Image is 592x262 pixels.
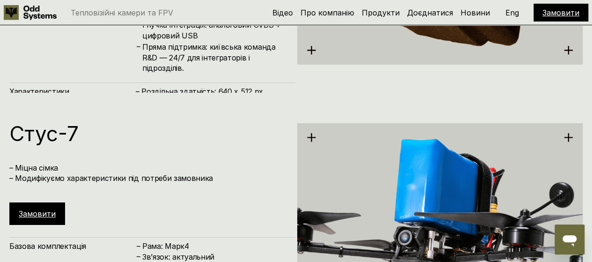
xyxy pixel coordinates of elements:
[142,241,286,251] h4: Рама: Марк4
[362,8,400,17] a: Продукти
[142,252,286,262] h4: Зв’язок: актуальний
[142,42,286,73] h4: Пряма підтримка: київська команда R&D — 24/7 для інтеграторів і підрозділів.
[142,20,286,41] h4: Гнучка інтеграція: аналоговий CVBS + цифровий USB
[407,8,453,17] a: Доєднатися
[9,241,136,251] h4: Базова комплектація
[137,251,140,262] h4: –
[9,163,286,184] h4: – Міцна сімка – Модифікуємо характеристики під потреби замовника
[505,9,519,16] p: Eng
[542,8,579,17] a: Замовити
[9,123,286,144] h1: Стус-7
[137,41,140,52] h4: –
[300,8,354,17] a: Про компанію
[136,86,286,128] h4: – Роздільна здатність: 640 x 512 px – Кут лінзи: 48.7° horizontal, 38.6° vertical – Розмір піксел...
[71,9,173,16] p: Тепловізійні камери та FPV
[555,225,585,255] iframe: Кнопка для запуску вікна повідомлень
[19,209,56,218] a: Замовити
[137,240,140,251] h4: –
[9,86,136,97] h4: Характеристики
[272,8,293,17] a: Відео
[460,8,490,17] a: Новини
